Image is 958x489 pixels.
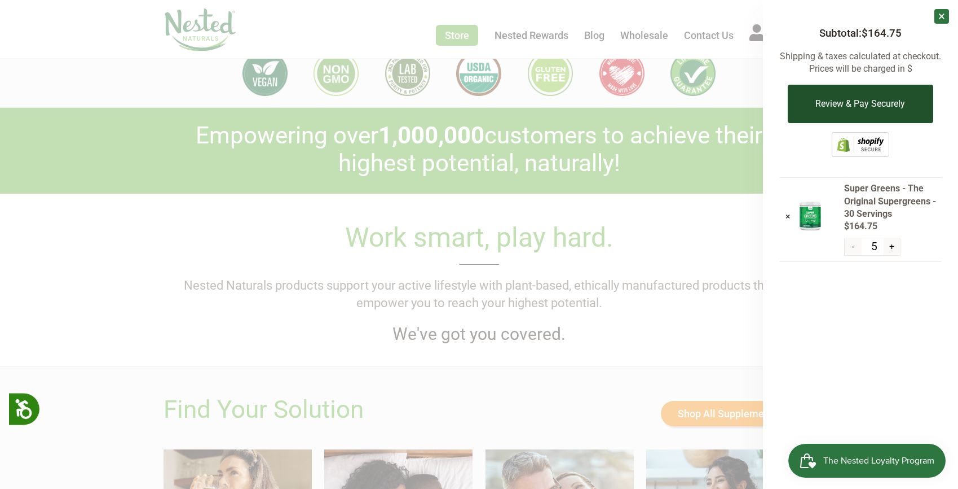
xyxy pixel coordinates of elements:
[832,132,889,157] img: Shopify secure badge
[780,50,941,76] p: Shipping & taxes calculated at checkout. Prices will be charged in $
[844,182,941,220] span: Super Greens - The Original Supergreens - 30 Servings
[785,211,791,222] a: ×
[934,9,949,24] a: ×
[844,220,941,233] span: $164.75
[832,149,889,159] a: This online store is secured by Shopify
[788,444,947,478] iframe: Button to open loyalty program pop-up
[884,238,900,255] button: +
[780,28,941,40] h3: Subtotal:
[788,85,933,123] button: Review & Pay Securely
[796,199,824,232] img: Super Greens - The Original Supergreens - 30 Servings
[845,238,861,255] button: -
[862,27,902,40] span: $164.75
